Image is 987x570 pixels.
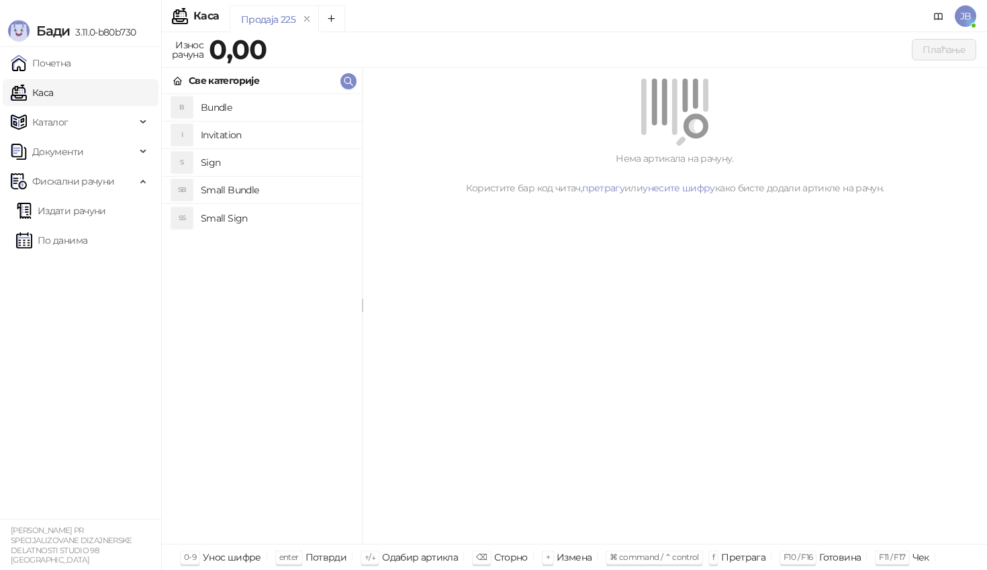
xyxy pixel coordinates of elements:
[184,552,196,562] span: 0-9
[643,182,715,194] a: унесите шифру
[16,227,87,254] a: По данима
[305,549,347,566] div: Потврди
[32,109,68,136] span: Каталог
[11,526,132,565] small: [PERSON_NAME] PR SPECIJALIZOVANE DIZAJNERSKE DELATNOSTI STUDIO 98 [GEOGRAPHIC_DATA]
[70,26,136,38] span: 3.11.0-b80b730
[209,33,267,66] strong: 0,00
[784,552,812,562] span: F10 / F16
[32,168,114,195] span: Фискални рачуни
[382,549,458,566] div: Одабир артикла
[201,207,351,229] h4: Small Sign
[721,549,765,566] div: Претрага
[928,5,949,27] a: Документација
[171,179,193,201] div: SB
[8,20,30,42] img: Logo
[494,549,528,566] div: Сторно
[955,5,976,27] span: JB
[189,73,259,88] div: Све категорије
[298,13,316,25] button: remove
[193,11,219,21] div: Каса
[169,36,206,63] div: Износ рачуна
[201,152,351,173] h4: Sign
[11,79,53,106] a: Каса
[318,5,345,32] button: Add tab
[912,39,976,60] button: Плаћање
[610,552,699,562] span: ⌘ command / ⌃ control
[546,552,550,562] span: +
[476,552,487,562] span: ⌫
[171,97,193,118] div: B
[557,549,592,566] div: Измена
[162,94,362,544] div: grid
[36,23,70,39] span: Бади
[171,152,193,173] div: S
[171,207,193,229] div: SS
[379,151,971,195] div: Нема артикала на рачуну. Користите бар код читач, или како бисте додали артикле на рачун.
[819,549,861,566] div: Готовина
[203,549,261,566] div: Унос шифре
[16,197,106,224] a: Издати рачуни
[201,124,351,146] h4: Invitation
[712,552,714,562] span: f
[201,97,351,118] h4: Bundle
[201,179,351,201] h4: Small Bundle
[11,50,71,77] a: Почетна
[171,124,193,146] div: I
[241,12,295,27] div: Продаја 225
[879,552,905,562] span: F11 / F17
[365,552,375,562] span: ↑/↓
[279,552,299,562] span: enter
[582,182,624,194] a: претрагу
[912,549,929,566] div: Чек
[32,138,83,165] span: Документи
